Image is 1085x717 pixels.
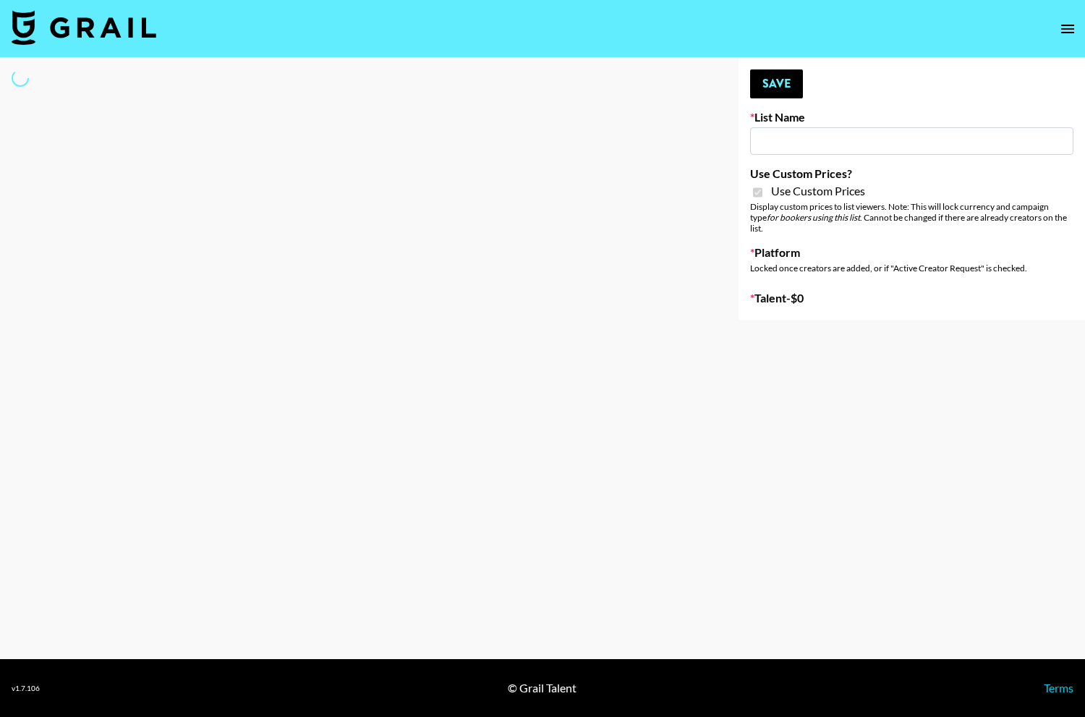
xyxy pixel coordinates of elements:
[12,10,156,45] img: Grail Talent
[767,212,860,223] em: for bookers using this list
[12,684,40,693] div: v 1.7.106
[1053,14,1082,43] button: open drawer
[750,245,1073,260] label: Platform
[750,263,1073,273] div: Locked once creators are added, or if "Active Creator Request" is checked.
[771,184,865,198] span: Use Custom Prices
[750,69,803,98] button: Save
[508,681,576,695] div: © Grail Talent
[1044,681,1073,695] a: Terms
[750,291,1073,305] label: Talent - $ 0
[750,166,1073,181] label: Use Custom Prices?
[750,110,1073,124] label: List Name
[750,201,1073,234] div: Display custom prices to list viewers. Note: This will lock currency and campaign type . Cannot b...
